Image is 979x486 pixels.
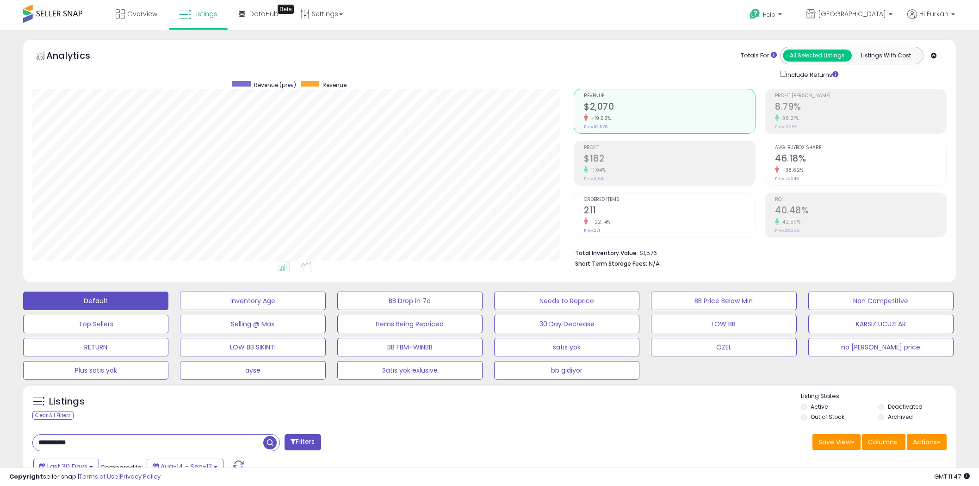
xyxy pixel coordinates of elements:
[180,315,325,333] button: Selling @ Max
[811,413,844,421] label: Out of Stock
[763,11,775,19] span: Help
[23,292,168,310] button: Default
[775,153,946,166] h2: 46.18%
[32,411,74,420] div: Clear All Filters
[584,176,603,181] small: Prev: $164
[888,413,913,421] label: Archived
[775,124,797,130] small: Prev: 6.36%
[584,205,755,218] h2: 211
[33,459,99,474] button: Last 30 Days
[851,50,920,62] button: Listings With Cost
[741,51,777,60] div: Totals For
[749,8,761,20] i: Get Help
[818,9,886,19] span: [GEOGRAPHIC_DATA]
[651,338,796,356] button: ÖZEL
[47,462,87,471] span: Last 30 Days
[808,338,954,356] button: no [PERSON_NAME] price
[775,101,946,114] h2: 8.79%
[147,459,223,474] button: Aug-14 - Sep-12
[161,462,212,471] span: Aug-14 - Sep-12
[23,338,168,356] button: RETURN
[934,472,970,481] span: 2025-10-13 11:47 GMT
[775,176,799,181] small: Prev: 75.24%
[584,93,755,99] span: Revenue
[868,437,897,447] span: Columns
[337,338,483,356] button: BB FBM+WINBB
[494,315,639,333] button: 30 Day Decrease
[775,228,799,233] small: Prev: 28.39%
[651,292,796,310] button: BB Price Below Min
[651,315,796,333] button: LOW BB
[249,9,279,19] span: DataHub
[649,259,660,268] span: N/A
[584,197,755,202] span: Ordered Items
[322,81,347,89] span: Revenue
[79,472,118,481] a: Terms of Use
[120,472,161,481] a: Privacy Policy
[46,49,108,64] h5: Analytics
[808,315,954,333] button: KARSIZ UCUZLAR
[907,434,947,450] button: Actions
[779,218,800,225] small: 42.59%
[588,167,606,174] small: 11.04%
[337,292,483,310] button: BB Drop in 7d
[811,403,828,411] label: Active
[775,145,946,150] span: Avg. Buybox Share
[337,361,483,380] button: Satıs yok exlusive
[775,93,946,99] span: Profit [PERSON_NAME]
[783,50,852,62] button: All Selected Listings
[9,473,161,481] div: seller snap | |
[588,115,611,122] small: -19.65%
[779,167,804,174] small: -38.62%
[127,9,157,19] span: Overview
[180,292,325,310] button: Inventory Age
[907,9,955,30] a: Hi Furkan
[180,338,325,356] button: LOW BB SIKINTI
[575,249,638,257] b: Total Inventory Value:
[180,361,325,380] button: ayse
[808,292,954,310] button: Non Competitive
[862,434,905,450] button: Columns
[742,1,791,30] a: Help
[494,361,639,380] button: bb gidiyor
[801,392,956,401] p: Listing States:
[773,69,849,80] div: Include Returns
[584,145,755,150] span: Profit
[494,292,639,310] button: Needs to Reprice
[9,472,43,481] strong: Copyright
[919,9,948,19] span: Hi Furkan
[575,247,940,258] li: $1,576
[100,463,143,472] span: Compared to:
[775,197,946,202] span: ROI
[812,434,861,450] button: Save View
[775,205,946,218] h2: 40.48%
[254,81,296,89] span: Revenue (prev)
[23,361,168,380] button: Plus satıs yok
[285,434,321,450] button: Filters
[337,315,483,333] button: Items Being Repriced
[575,260,647,268] b: Short Term Storage Fees:
[588,218,611,225] small: -22.14%
[494,338,639,356] button: satıs yok
[584,153,755,166] h2: $182
[584,228,600,233] small: Prev: 271
[49,395,85,408] h5: Listings
[779,115,799,122] small: 38.21%
[584,124,607,130] small: Prev: $2,576
[888,403,923,411] label: Deactivated
[23,315,168,333] button: Top Sellers
[584,101,755,114] h2: $2,070
[193,9,217,19] span: Listings
[278,5,294,14] div: Tooltip anchor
